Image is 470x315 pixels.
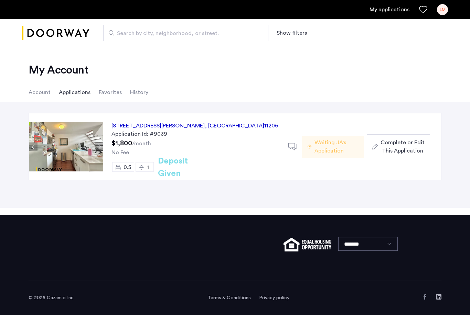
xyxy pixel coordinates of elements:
[124,165,131,170] span: 0.5
[111,150,129,155] span: No Fee
[205,123,264,128] span: , [GEOGRAPHIC_DATA]
[111,122,278,130] div: [STREET_ADDRESS][PERSON_NAME] 11206
[422,294,428,300] a: Facebook
[29,63,441,77] h2: My Account
[207,294,251,301] a: Terms and conditions
[158,155,213,180] h2: Deposit Given
[437,4,448,15] div: LM
[29,143,38,151] button: Previous apartment
[95,143,103,151] button: Next apartment
[59,83,90,102] li: Applications
[103,25,268,41] input: Apartment Search
[29,122,103,171] img: Apartment photo
[29,295,75,300] span: © 2025 Cazamio Inc.
[132,141,151,146] sub: /month
[130,83,148,102] li: History
[314,138,359,155] span: Waiting JA's Application
[277,29,307,37] button: Show or hide filters
[370,5,409,14] a: My application
[22,20,89,46] a: Cazamio logo
[338,237,398,251] select: Language select
[117,29,249,37] span: Search by city, neighborhood, or street.
[29,83,51,102] li: Account
[367,134,430,159] button: button
[111,140,132,147] span: $1,800
[22,20,89,46] img: logo
[284,238,331,251] img: equal-housing.png
[436,294,441,300] a: LinkedIn
[259,294,289,301] a: Privacy policy
[419,5,427,14] a: Favorites
[441,288,463,308] iframe: chat widget
[381,138,425,155] span: Complete or Edit This Application
[99,83,122,102] li: Favorites
[111,130,280,138] div: Application Id: #9039
[147,165,149,170] span: 1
